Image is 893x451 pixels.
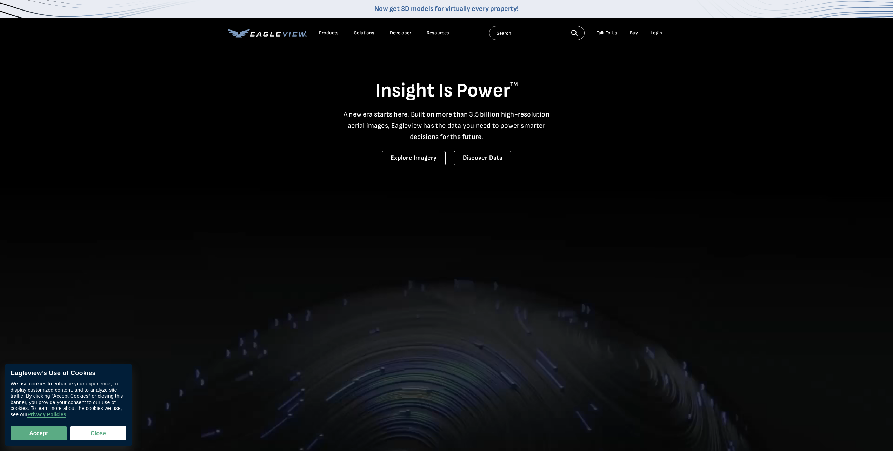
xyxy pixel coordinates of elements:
input: Search [489,26,585,40]
sup: TM [510,81,518,88]
div: Resources [427,30,449,36]
a: Privacy Policies [27,412,66,418]
div: Talk To Us [597,30,617,36]
a: Explore Imagery [382,151,446,165]
button: Accept [11,426,67,440]
a: Developer [390,30,411,36]
div: We use cookies to enhance your experience, to display customized content, and to analyze site tra... [11,381,126,418]
a: Discover Data [454,151,511,165]
div: Products [319,30,339,36]
h1: Insight Is Power [228,79,666,103]
button: Close [70,426,126,440]
div: Solutions [354,30,374,36]
div: Login [651,30,662,36]
a: Buy [630,30,638,36]
p: A new era starts here. Built on more than 3.5 billion high-resolution aerial images, Eagleview ha... [339,109,554,142]
div: Eagleview’s Use of Cookies [11,370,126,377]
a: Now get 3D models for virtually every property! [374,5,519,13]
